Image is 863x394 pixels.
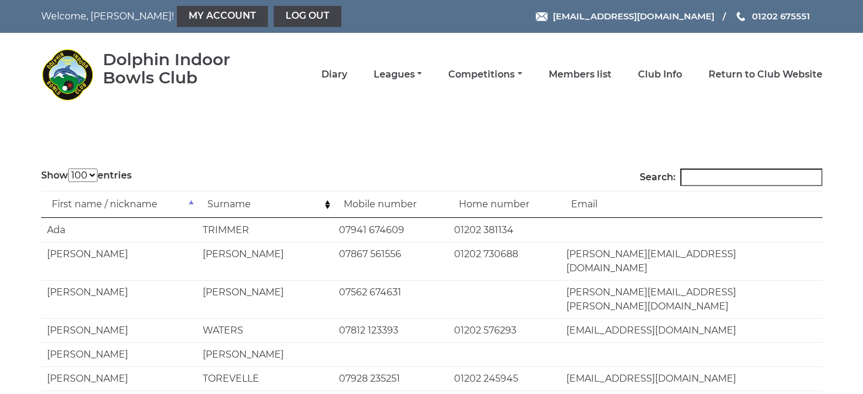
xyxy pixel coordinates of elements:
[197,280,333,318] td: [PERSON_NAME]
[41,6,357,27] nav: Welcome, [PERSON_NAME]!
[41,242,197,280] td: [PERSON_NAME]
[197,366,333,390] td: TOREVELLE
[333,318,448,342] td: 07812 123393
[333,280,448,318] td: 07562 674631
[448,191,560,218] td: Home number
[735,9,810,23] a: Phone us 01202 675551
[333,218,448,242] td: 07941 674609
[197,242,333,280] td: [PERSON_NAME]
[752,11,810,22] span: 01202 675551
[333,191,448,218] td: Mobile number
[448,366,560,390] td: 01202 245945
[448,242,560,280] td: 01202 730688
[333,242,448,280] td: 07867 561556
[68,169,98,182] select: Showentries
[560,242,822,280] td: [PERSON_NAME][EMAIL_ADDRESS][DOMAIN_NAME]
[553,11,714,22] span: [EMAIL_ADDRESS][DOMAIN_NAME]
[274,6,341,27] a: Log out
[560,318,822,342] td: [EMAIL_ADDRESS][DOMAIN_NAME]
[737,12,745,21] img: Phone us
[41,48,94,101] img: Dolphin Indoor Bowls Club
[536,12,548,21] img: Email
[448,68,522,81] a: Competitions
[41,366,197,390] td: [PERSON_NAME]
[448,218,560,242] td: 01202 381134
[321,68,347,81] a: Diary
[374,68,422,81] a: Leagues
[41,191,197,218] td: First name / nickname: activate to sort column descending
[41,342,197,366] td: [PERSON_NAME]
[197,342,333,366] td: [PERSON_NAME]
[197,218,333,242] td: TRIMMER
[177,6,268,27] a: My Account
[333,366,448,390] td: 07928 235251
[549,68,612,81] a: Members list
[197,191,333,218] td: Surname: activate to sort column ascending
[560,366,822,390] td: [EMAIL_ADDRESS][DOMAIN_NAME]
[41,280,197,318] td: [PERSON_NAME]
[41,169,132,183] label: Show entries
[560,191,822,218] td: Email
[448,318,560,342] td: 01202 576293
[640,169,822,186] label: Search:
[708,68,822,81] a: Return to Club Website
[560,280,822,318] td: [PERSON_NAME][EMAIL_ADDRESS][PERSON_NAME][DOMAIN_NAME]
[197,318,333,342] td: WATERS
[103,50,264,87] div: Dolphin Indoor Bowls Club
[41,318,197,342] td: [PERSON_NAME]
[680,169,822,186] input: Search:
[41,218,197,242] td: Ada
[638,68,682,81] a: Club Info
[536,9,714,23] a: Email [EMAIL_ADDRESS][DOMAIN_NAME]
